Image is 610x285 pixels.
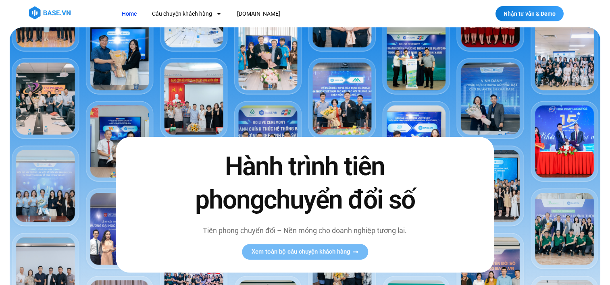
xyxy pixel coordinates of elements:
a: Câu chuyện khách hàng [146,6,228,21]
span: Xem toàn bộ câu chuyện khách hàng [252,249,350,255]
span: Nhận tư vấn & Demo [504,11,556,17]
a: [DOMAIN_NAME] [231,6,286,21]
h2: Hành trình tiên phong [178,150,432,217]
nav: Menu [116,6,428,21]
a: Home [116,6,143,21]
a: Xem toàn bộ câu chuyện khách hàng [242,244,368,260]
a: Nhận tư vấn & Demo [495,6,564,21]
span: chuyển đổi số [264,185,415,215]
p: Tiên phong chuyển đổi – Nền móng cho doanh nghiệp tương lai. [178,225,432,236]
